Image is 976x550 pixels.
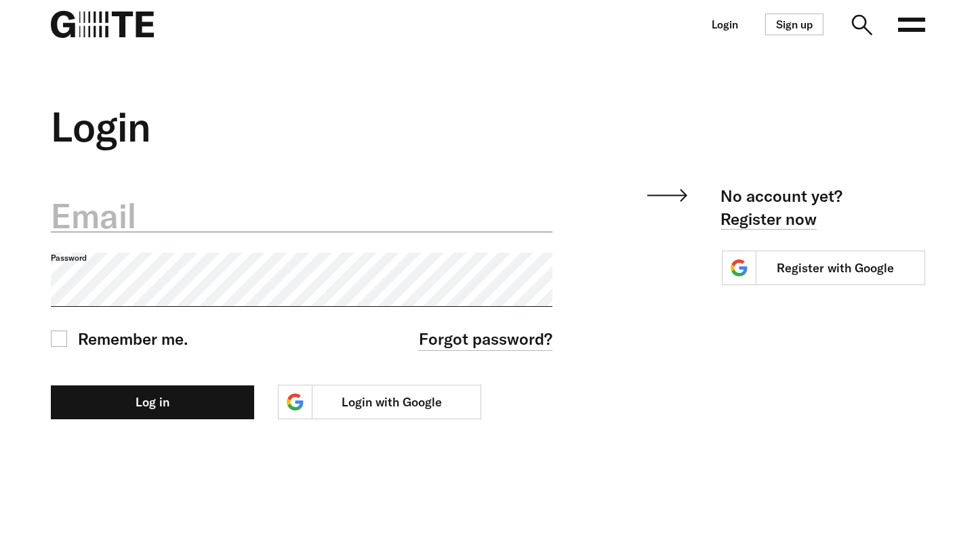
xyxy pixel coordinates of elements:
[51,385,254,419] button: Log in
[51,103,552,150] h2: Login
[765,14,823,35] a: Sign up
[687,184,842,230] p: No account yet?
[51,331,67,347] input: Remember me.
[278,385,481,419] a: Login with Google
[51,192,552,240] label: Email
[51,11,154,38] img: G=TE
[78,327,188,350] span: Remember me.
[712,19,738,30] a: Login
[51,253,552,263] label: Password
[722,251,925,285] a: Register with Google
[720,209,817,230] a: Register now
[647,184,687,202] img: svg+xml;base64,PHN2ZyB4bWxucz0iaHR0cDovL3d3dy53My5vcmcvMjAwMC9zdmciIHdpZHRoPSI1OS42MTYiIGhlaWdodD...
[419,327,552,351] a: Forgot password?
